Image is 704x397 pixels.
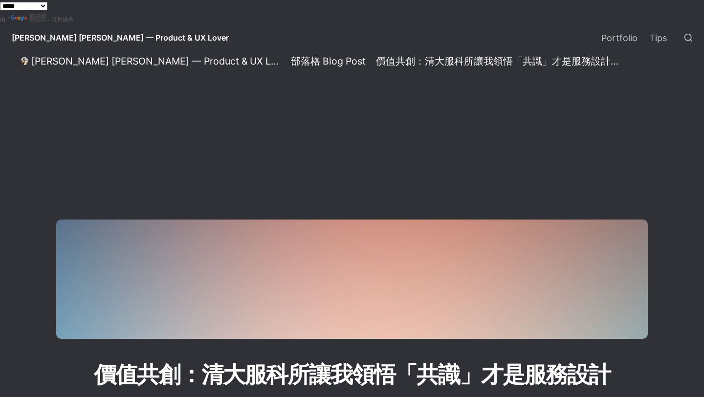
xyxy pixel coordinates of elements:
a: Portfolio [595,24,643,51]
a: 部落格 Blog Post [288,55,369,67]
a: 翻譯 [11,13,46,23]
a: [PERSON_NAME] [PERSON_NAME] — Product & UX Lover [4,24,237,51]
a: Tips [643,24,673,51]
span: [PERSON_NAME] [PERSON_NAME] — Product & UX Lover [12,33,229,43]
span: / [285,57,287,66]
img: Google 翻譯 [11,15,29,22]
div: 價值共創：清大服科所讓我領悟「共識」才是服務設計的關鍵 [376,55,625,67]
a: 價值共創：清大服科所讓我領悟「共識」才是服務設計的關鍵 [373,55,628,67]
img: 價值共創：清大服科所讓我領悟「共識」才是服務設計的關鍵 [56,220,648,339]
div: 部落格 Blog Post [291,55,366,67]
img: Daniel Lee — Product & UX Lover [21,57,28,65]
a: [PERSON_NAME] [PERSON_NAME] — Product & UX Lover [18,55,284,67]
div: [PERSON_NAME] [PERSON_NAME] — Product & UX Lover [31,55,281,67]
span: / [370,57,372,66]
iframe: Advertisement [10,71,596,208]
